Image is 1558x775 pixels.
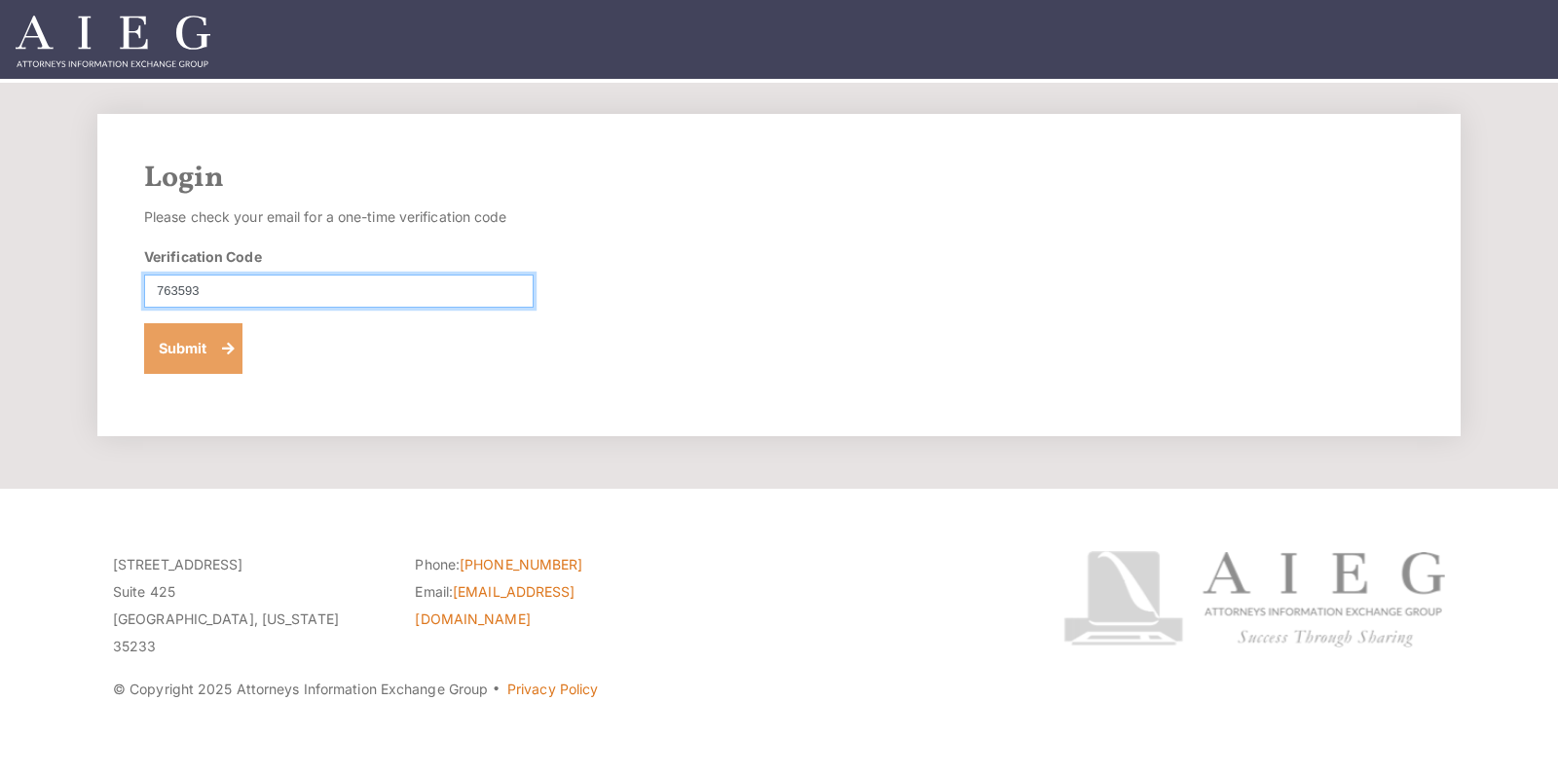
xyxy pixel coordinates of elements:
a: [PHONE_NUMBER] [460,556,582,572]
a: [EMAIL_ADDRESS][DOMAIN_NAME] [415,583,575,627]
img: Attorneys Information Exchange Group [16,16,210,67]
h2: Login [144,161,1414,196]
p: Please check your email for a one-time verification code [144,203,534,231]
label: Verification Code [144,246,262,267]
li: Email: [415,578,687,633]
span: · [492,688,501,698]
li: Phone: [415,551,687,578]
p: [STREET_ADDRESS] Suite 425 [GEOGRAPHIC_DATA], [US_STATE] 35233 [113,551,386,660]
img: Attorneys Information Exchange Group logo [1063,551,1445,647]
p: © Copyright 2025 Attorneys Information Exchange Group [113,676,990,703]
a: Privacy Policy [507,681,598,697]
button: Submit [144,323,242,374]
